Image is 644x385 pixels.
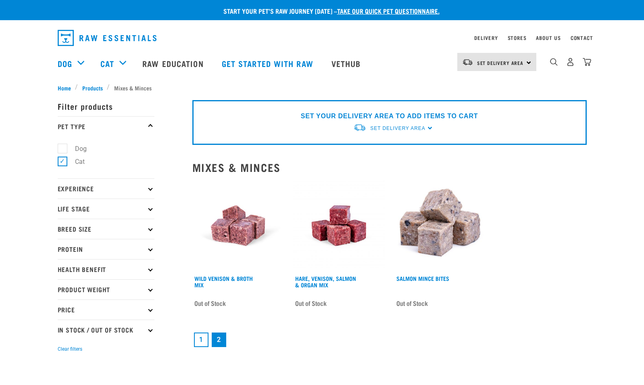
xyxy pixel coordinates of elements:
[194,277,253,286] a: Wild Venison & Broth Mix
[477,61,524,64] span: Set Delivery Area
[134,47,213,80] a: Raw Education
[301,111,478,121] p: SET YOUR DELIVERY AREA TO ADD ITEMS TO CART
[550,58,558,66] img: home-icon-1@2x.png
[566,58,575,66] img: user.png
[100,57,114,69] a: Cat
[58,345,82,353] button: Clear filters
[192,180,284,272] img: Vension and heart
[323,47,371,80] a: Vethub
[58,84,75,92] a: Home
[508,36,527,39] a: Stores
[58,299,154,320] p: Price
[58,199,154,219] p: Life Stage
[58,96,154,116] p: Filter products
[58,279,154,299] p: Product Weight
[571,36,593,39] a: Contact
[58,30,156,46] img: Raw Essentials Logo
[51,27,593,49] nav: dropdown navigation
[58,84,71,92] span: Home
[394,180,486,272] img: 1141 Salmon Mince 01
[58,259,154,279] p: Health Benefit
[212,333,226,347] a: Page 2
[62,157,88,167] label: Cat
[194,297,226,309] span: Out of Stock
[396,277,449,280] a: Salmon Mince Bites
[370,126,425,131] span: Set Delivery Area
[583,58,591,66] img: home-icon@2x.png
[214,47,323,80] a: Get started with Raw
[62,144,90,154] label: Dog
[58,116,154,136] p: Pet Type
[58,219,154,239] p: Breed Size
[58,320,154,340] p: In Stock / Out Of Stock
[462,59,473,66] img: van-moving.png
[58,239,154,259] p: Protein
[396,297,428,309] span: Out of Stock
[58,57,72,69] a: Dog
[295,297,327,309] span: Out of Stock
[194,333,208,347] a: Goto page 1
[78,84,107,92] a: Products
[192,331,587,349] nav: pagination
[474,36,498,39] a: Delivery
[82,84,103,92] span: Products
[58,178,154,199] p: Experience
[192,161,587,174] h2: Mixes & Minces
[353,123,366,132] img: van-moving.png
[293,180,385,272] img: Rabbit Venison Salmon Organ 1688
[58,84,587,92] nav: breadcrumbs
[337,9,440,13] a: take our quick pet questionnaire.
[295,277,356,286] a: Hare, Venison, Salmon & Organ Mix
[536,36,561,39] a: About Us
